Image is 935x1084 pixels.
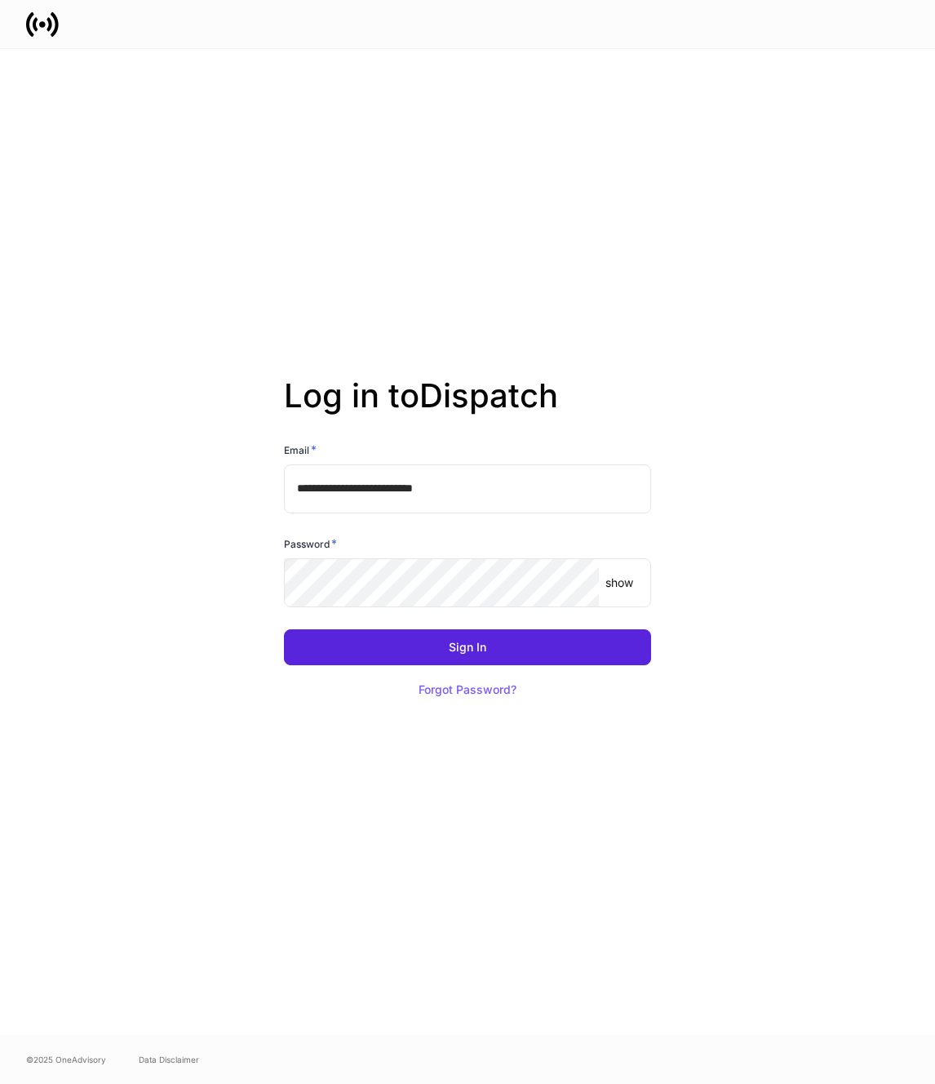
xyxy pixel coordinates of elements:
[284,535,337,552] h6: Password
[419,684,516,695] div: Forgot Password?
[284,376,651,442] h2: Log in to Dispatch
[284,442,317,458] h6: Email
[26,1053,106,1066] span: © 2025 OneAdvisory
[398,672,537,708] button: Forgot Password?
[139,1053,199,1066] a: Data Disclaimer
[449,642,486,653] div: Sign In
[284,629,651,665] button: Sign In
[605,575,633,591] p: show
